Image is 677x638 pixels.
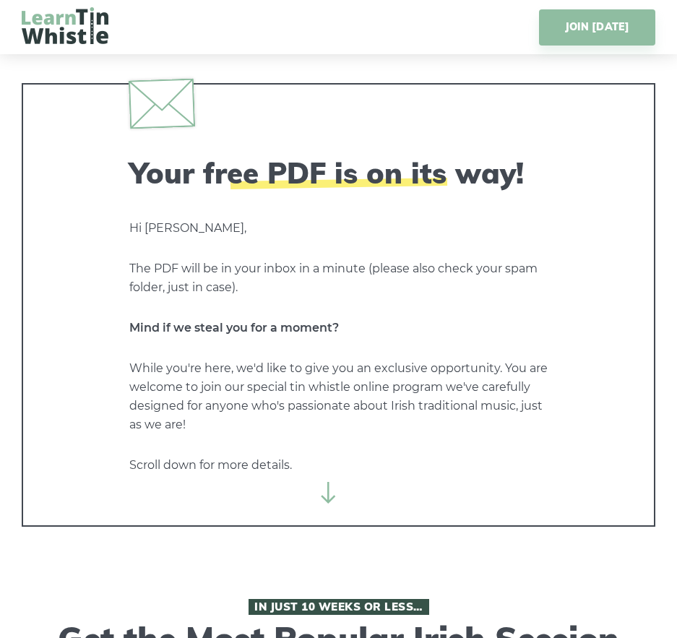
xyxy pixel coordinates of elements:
[128,78,194,129] img: envelope.svg
[129,259,548,297] p: The PDF will be in your inbox in a minute (please also check your spam folder, just in case).
[129,456,548,475] p: Scroll down for more details.
[539,9,655,46] a: JOIN [DATE]
[129,219,548,238] p: Hi [PERSON_NAME],
[129,155,548,190] h2: Your free PDF is on its way!
[129,359,548,434] p: While you're here, we'd like to give you an exclusive opportunity. You are welcome to join our sp...
[249,599,429,615] span: In Just 10 Weeks or Less…
[22,7,108,44] img: LearnTinWhistle.com
[129,321,339,335] strong: Mind if we steal you for a moment?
